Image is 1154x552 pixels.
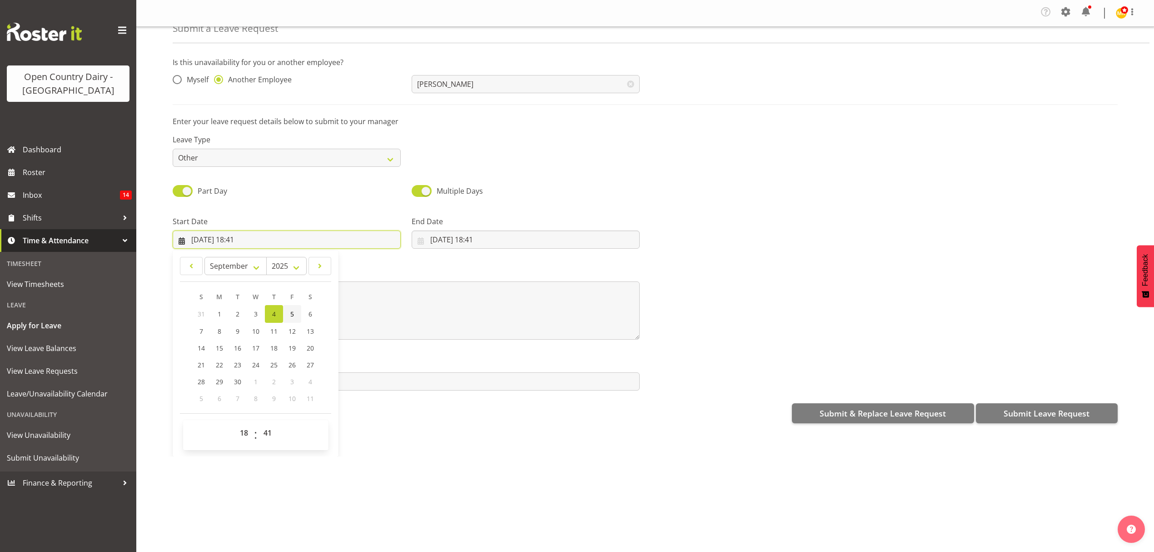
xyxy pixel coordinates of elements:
[307,394,314,403] span: 11
[412,75,640,93] input: Select Employee
[301,323,319,340] a: 13
[307,361,314,369] span: 27
[236,310,239,318] span: 2
[210,356,229,373] a: 22
[254,424,257,447] span: :
[236,327,239,336] span: 9
[283,323,301,340] a: 12
[976,403,1118,423] button: Submit Leave Request
[234,344,241,352] span: 16
[120,191,132,200] span: 14
[290,377,294,386] span: 3
[182,75,209,84] span: Myself
[2,296,134,314] div: Leave
[210,373,229,390] a: 29
[229,373,247,390] a: 30
[272,394,276,403] span: 9
[210,323,229,340] a: 8
[412,216,640,227] label: End Date
[173,23,278,34] h4: Submit a Leave Request
[437,186,483,196] span: Multiple Days
[23,234,118,247] span: Time & Attendance
[210,305,229,323] a: 1
[252,361,259,369] span: 24
[254,394,258,403] span: 8
[173,57,1118,68] p: Is this unavailability for you or another employee?
[288,394,296,403] span: 10
[229,356,247,373] a: 23
[247,340,265,356] a: 17
[2,447,134,469] a: Submit Unavailability
[270,361,278,369] span: 25
[216,377,223,386] span: 29
[283,340,301,356] a: 19
[252,344,259,352] span: 17
[7,277,129,291] span: View Timesheets
[173,358,640,369] label: Attachment
[1141,254,1149,286] span: Feedback
[265,305,283,323] a: 4
[218,394,221,403] span: 6
[247,323,265,340] a: 10
[290,292,293,301] span: F
[218,310,221,318] span: 1
[253,292,259,301] span: W
[1137,245,1154,307] button: Feedback - Show survey
[199,292,203,301] span: S
[173,231,401,249] input: Click to select...
[173,116,1118,127] p: Enter your leave request details below to submit to your manager
[23,166,132,179] span: Roster
[7,387,129,401] span: Leave/Unavailability Calendar
[820,407,946,419] span: Submit & Replace Leave Request
[254,377,258,386] span: 1
[265,323,283,340] a: 11
[192,323,210,340] a: 7
[301,340,319,356] a: 20
[2,273,134,296] a: View Timesheets
[173,216,401,227] label: Start Date
[7,23,82,41] img: Rosterit website logo
[270,327,278,336] span: 11
[234,377,241,386] span: 30
[210,340,229,356] a: 15
[229,340,247,356] a: 16
[283,356,301,373] a: 26
[1116,8,1127,19] img: milk-reception-awarua7542.jpg
[792,403,974,423] button: Submit & Replace Leave Request
[247,356,265,373] a: 24
[290,310,294,318] span: 5
[216,344,223,352] span: 15
[23,476,118,490] span: Finance & Reporting
[198,361,205,369] span: 21
[229,305,247,323] a: 2
[2,424,134,447] a: View Unavailability
[7,451,129,465] span: Submit Unavailability
[7,319,129,332] span: Apply for Leave
[199,327,203,336] span: 7
[2,382,134,405] a: Leave/Unavailability Calendar
[236,292,239,301] span: T
[252,327,259,336] span: 10
[308,292,312,301] span: S
[265,356,283,373] a: 25
[23,211,118,225] span: Shifts
[7,364,129,378] span: View Leave Requests
[7,428,129,442] span: View Unavailability
[198,186,227,196] span: Part Day
[2,360,134,382] a: View Leave Requests
[1127,525,1136,534] img: help-xxl-2.png
[198,377,205,386] span: 28
[247,305,265,323] a: 3
[270,344,278,352] span: 18
[216,292,222,301] span: M
[1004,407,1089,419] span: Submit Leave Request
[216,361,223,369] span: 22
[301,305,319,323] a: 6
[272,377,276,386] span: 2
[308,377,312,386] span: 4
[218,327,221,336] span: 8
[2,405,134,424] div: Unavailability
[23,188,120,202] span: Inbox
[7,341,129,355] span: View Leave Balances
[2,337,134,360] a: View Leave Balances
